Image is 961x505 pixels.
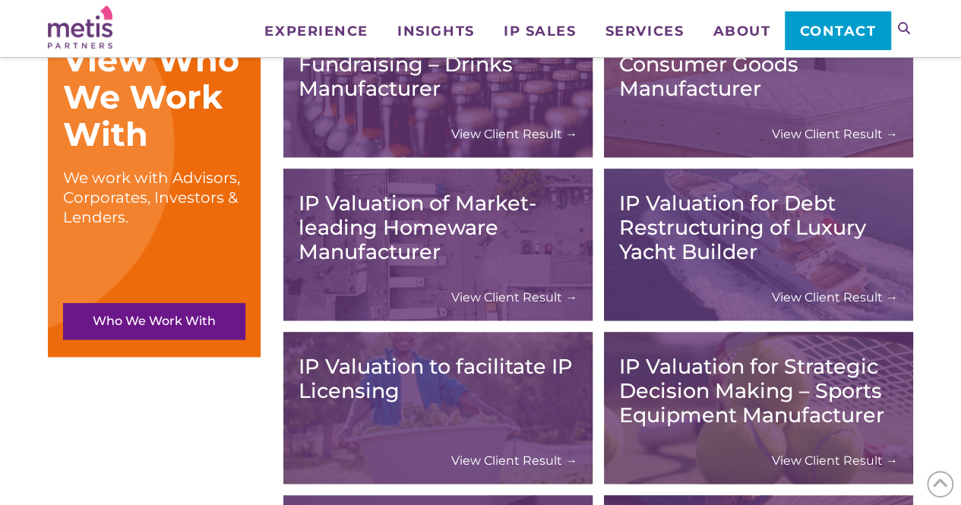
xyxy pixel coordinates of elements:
h3: IP Valuation for Debt Restructuring of Luxury Yacht Builder [619,191,898,264]
a: View Client Result → [772,289,898,305]
a: View Client Result → [772,453,898,469]
a: Who We Work With [63,303,245,339]
h3: IP Valuation for Strategic Decision Making – Sports Equipment Manufacturer [619,355,898,428]
h3: IP Valuation of Tech-based Consumer Goods Manufacturer [619,28,898,101]
div: We work with Advisors, Corporates, Investors & Lenders. [63,168,245,227]
span: IP Sales [504,24,576,38]
a: View Client Result → [772,126,898,142]
a: View Client Result → [451,453,577,469]
div: View Who We Work With [63,41,245,153]
span: Services [605,24,684,38]
h3: IP Valuation of Market-leading Homeware Manufacturer [299,191,577,264]
span: Insights [397,24,474,38]
a: Contact [785,11,890,49]
a: View Client Result → [451,289,577,305]
h3: IP Valuation for Strategy & Fundraising – Drinks Manufacturer [299,28,577,101]
span: About [713,24,770,38]
h3: IP Valuation to facilitate IP Licensing [299,355,577,403]
img: Metis Partners [48,5,112,49]
span: Experience [264,24,368,38]
a: View Client Result → [451,126,577,142]
span: Back to Top [927,471,953,497]
span: Contact [800,24,877,38]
